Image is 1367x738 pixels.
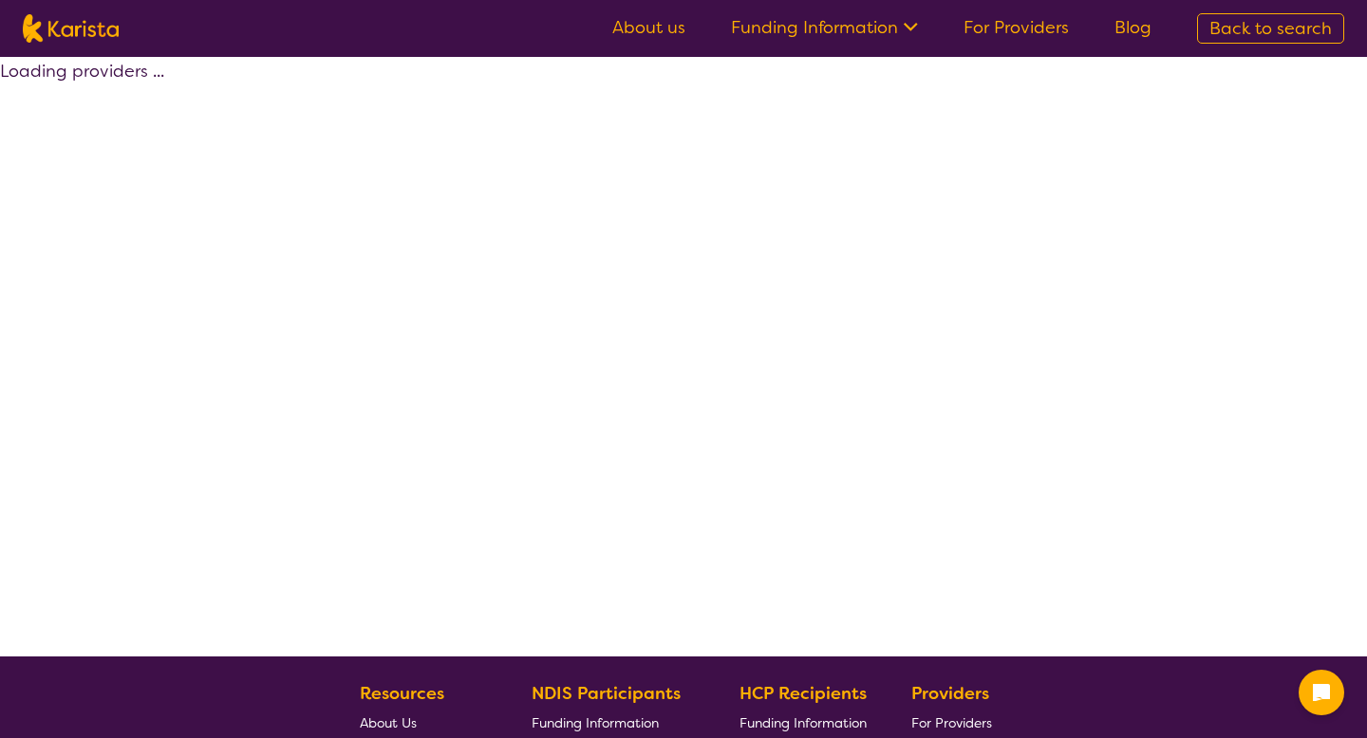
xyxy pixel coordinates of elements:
span: Back to search [1209,17,1332,40]
a: For Providers [964,16,1069,39]
b: Resources [360,682,444,705]
img: Karista logo [23,14,119,43]
a: Back to search [1197,13,1344,44]
a: Funding Information [532,708,695,737]
b: Providers [911,682,989,705]
b: NDIS Participants [532,682,681,705]
a: About us [612,16,685,39]
a: Funding Information [740,708,867,737]
span: Funding Information [740,714,867,731]
a: About Us [360,708,487,737]
span: For Providers [911,714,992,731]
b: HCP Recipients [740,682,867,705]
a: Blog [1114,16,1152,39]
span: Funding Information [532,714,659,731]
a: For Providers [911,708,1000,737]
a: Funding Information [731,16,918,39]
span: About Us [360,714,417,731]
